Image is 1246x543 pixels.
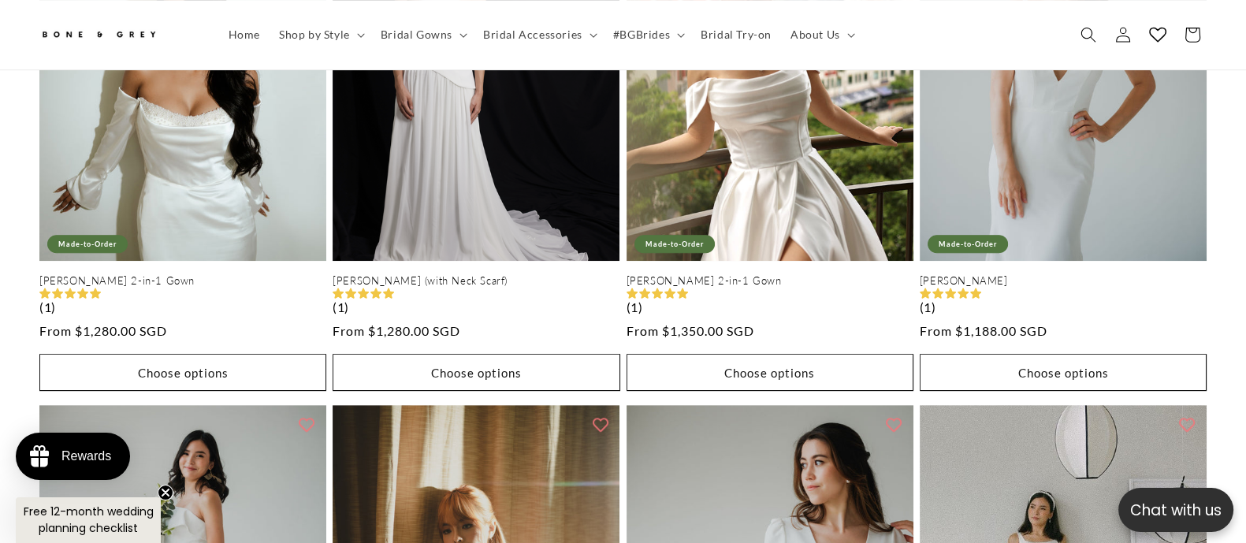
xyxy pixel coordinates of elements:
span: Bridal Try-on [701,28,772,42]
a: [PERSON_NAME] 2-in-1 Gown [627,274,913,288]
span: Shop by Style [279,28,350,42]
summary: Bridal Gowns [371,18,474,51]
span: Bridal Gowns [381,28,452,42]
span: About Us [790,28,840,42]
summary: #BGBrides [604,18,691,51]
a: [PERSON_NAME] 2-in-1 Gown [39,274,326,288]
button: Open chatbox [1118,488,1233,532]
button: Choose options [627,354,913,391]
a: Bridal Try-on [691,18,781,51]
a: [PERSON_NAME] [920,274,1207,288]
summary: Shop by Style [270,18,371,51]
button: Add to wishlist [291,409,322,441]
button: Choose options [920,354,1207,391]
summary: Search [1071,17,1106,52]
button: Close teaser [158,485,173,500]
span: Bridal Accessories [483,28,582,42]
button: Choose options [333,354,619,391]
img: Bone and Grey Bridal [39,22,158,48]
p: Chat with us [1118,499,1233,522]
button: Choose options [39,354,326,391]
div: Free 12-month wedding planning checklistClose teaser [16,497,161,543]
a: [PERSON_NAME] (with Neck Scarf) [333,274,619,288]
span: Free 12-month wedding planning checklist [24,504,154,536]
button: Add to wishlist [878,409,909,441]
span: Home [229,28,260,42]
span: #BGBrides [613,28,670,42]
button: Add to wishlist [585,409,616,441]
a: Home [219,18,270,51]
summary: Bridal Accessories [474,18,604,51]
a: Bone and Grey Bridal [34,16,203,54]
summary: About Us [781,18,861,51]
button: Add to wishlist [1171,409,1203,441]
div: Rewards [61,449,111,463]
